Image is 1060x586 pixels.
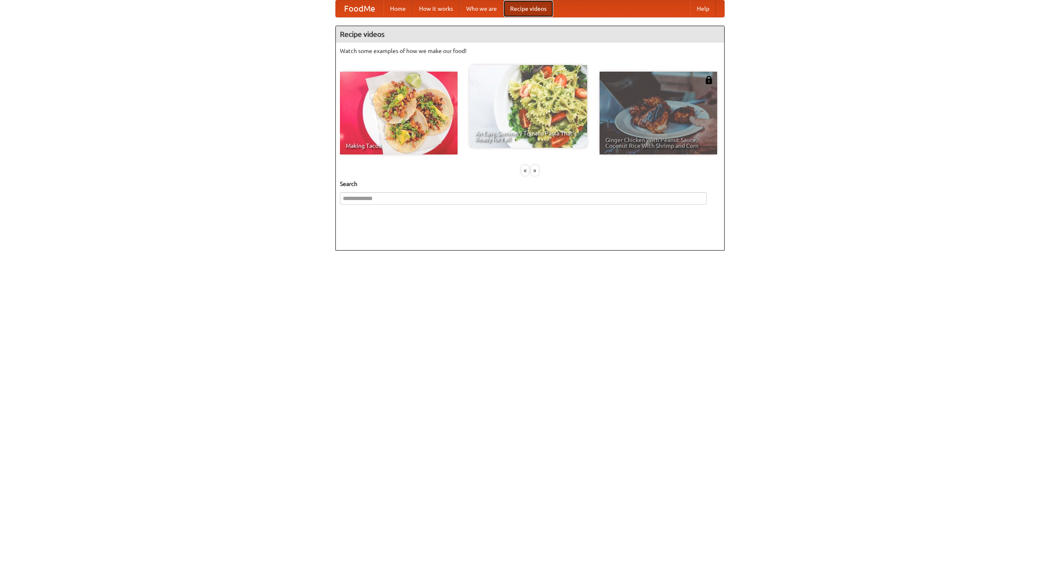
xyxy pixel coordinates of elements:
div: « [521,165,529,176]
a: Home [383,0,412,17]
a: Recipe videos [503,0,553,17]
img: 483408.png [705,76,713,84]
a: Who we are [460,0,503,17]
span: Making Tacos [346,143,452,149]
a: FoodMe [336,0,383,17]
h5: Search [340,180,720,188]
span: An Easy, Summery Tomato Pasta That's Ready for Fall [475,130,581,142]
a: Help [690,0,716,17]
div: » [531,165,539,176]
a: An Easy, Summery Tomato Pasta That's Ready for Fall [470,65,587,148]
a: Making Tacos [340,72,458,154]
p: Watch some examples of how we make our food! [340,47,720,55]
a: How it works [412,0,460,17]
h4: Recipe videos [336,26,724,43]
